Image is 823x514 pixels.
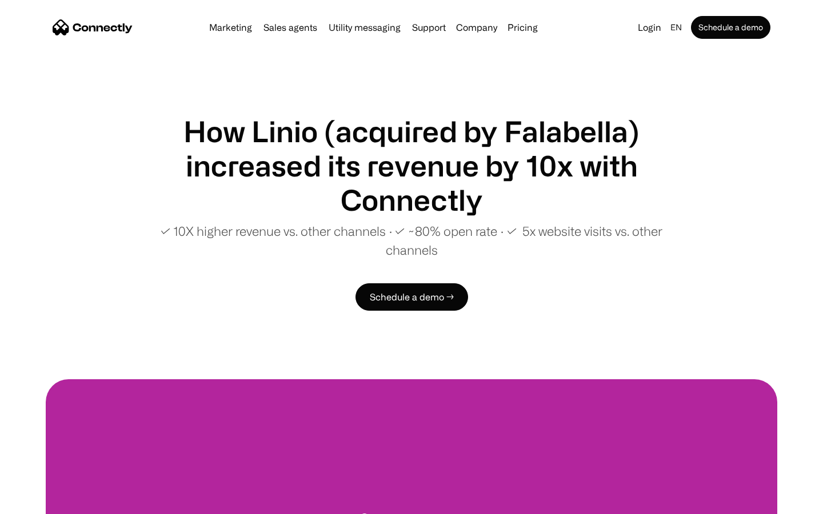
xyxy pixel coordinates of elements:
[324,23,405,32] a: Utility messaging
[691,16,770,39] a: Schedule a demo
[11,493,69,510] aside: Language selected: English
[259,23,322,32] a: Sales agents
[137,114,686,217] h1: How Linio (acquired by Falabella) increased its revenue by 10x with Connectly
[407,23,450,32] a: Support
[137,222,686,259] p: ✓ 10X higher revenue vs. other channels ∙ ✓ ~80% open rate ∙ ✓ 5x website visits vs. other channels
[456,19,497,35] div: Company
[355,283,468,311] a: Schedule a demo →
[633,19,666,35] a: Login
[503,23,542,32] a: Pricing
[670,19,682,35] div: en
[205,23,257,32] a: Marketing
[23,494,69,510] ul: Language list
